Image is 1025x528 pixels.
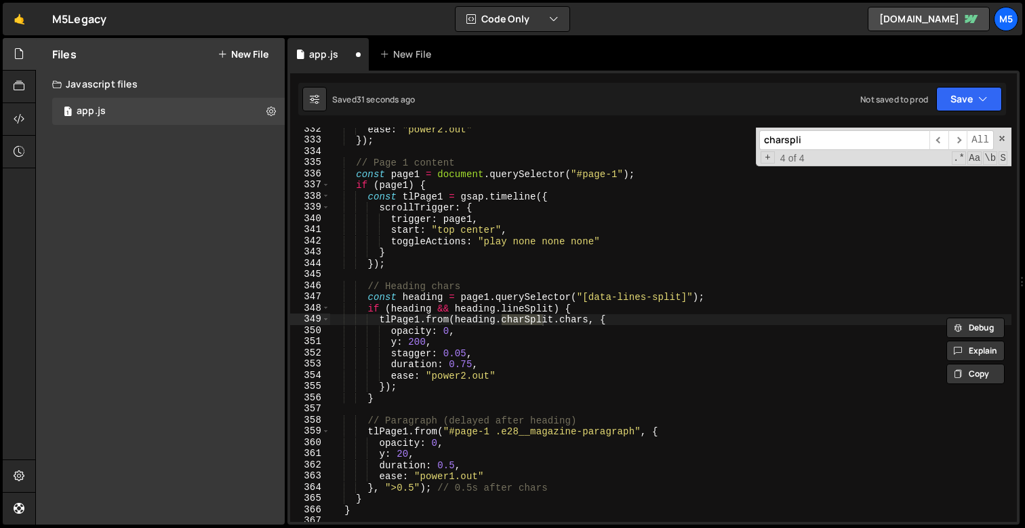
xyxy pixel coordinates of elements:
button: Debug [946,318,1005,338]
div: app.js [77,105,106,117]
div: 339 [290,202,330,213]
div: 17055/46915.js [52,98,285,125]
span: ​ [948,130,967,150]
button: Explain [946,341,1005,361]
div: 351 [290,336,330,347]
span: Alt-Enter [967,130,994,150]
div: 333 [290,134,330,146]
div: 332 [290,124,330,135]
span: RegExp Search [952,151,966,165]
div: 340 [290,213,330,225]
div: 344 [290,258,330,269]
div: 359 [290,426,330,437]
div: 365 [290,493,330,504]
div: 346 [290,280,330,292]
div: Saved [332,94,415,105]
input: Search for [759,130,929,150]
div: 338 [290,191,330,202]
div: 362 [290,459,330,471]
div: 356 [290,392,330,404]
div: 353 [290,358,330,370]
button: New File [218,49,268,60]
div: M5Legacy [52,11,106,27]
div: 334 [290,146,330,157]
a: [DOMAIN_NAME] [868,7,990,31]
div: 342 [290,235,330,247]
div: 367 [290,515,330,527]
div: 352 [290,347,330,359]
span: Whole Word Search [983,151,997,165]
div: 348 [290,303,330,314]
div: 358 [290,415,330,426]
h2: Files [52,47,77,62]
div: 345 [290,269,330,280]
div: 355 [290,381,330,392]
div: 366 [290,504,330,516]
div: 354 [290,370,330,381]
span: 4 of 4 [775,153,810,164]
a: 🤙 [3,3,36,35]
button: Copy [946,364,1005,384]
button: Save [936,87,1002,111]
div: 364 [290,482,330,493]
button: Code Only [456,7,569,31]
span: Toggle Replace mode [761,151,775,164]
div: 335 [290,157,330,168]
div: 350 [290,325,330,337]
div: Javascript files [36,71,285,98]
div: 361 [290,448,330,459]
div: 31 seconds ago [357,94,415,105]
span: Search In Selection [999,151,1007,165]
div: 357 [290,403,330,415]
div: 343 [290,246,330,258]
span: CaseSensitive Search [967,151,982,165]
div: app.js [309,48,338,61]
div: 360 [290,437,330,449]
div: 349 [290,314,330,325]
div: Not saved to prod [860,94,928,105]
div: 341 [290,224,330,235]
div: New File [380,48,437,61]
span: ​ [929,130,948,150]
div: 347 [290,291,330,303]
a: M5 [994,7,1018,31]
div: 337 [290,179,330,191]
div: 336 [290,168,330,180]
div: 363 [290,470,330,482]
span: 1 [64,107,72,118]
